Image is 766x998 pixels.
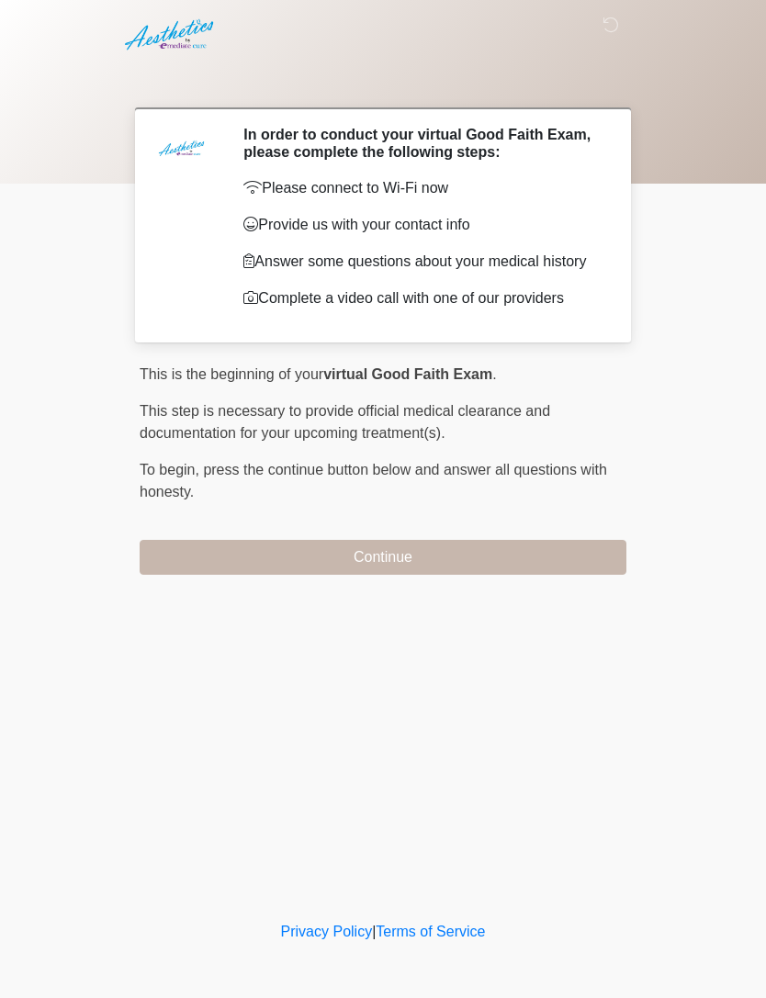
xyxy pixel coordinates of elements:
[243,287,599,309] p: Complete a video call with one of our providers
[140,462,203,477] span: To begin,
[323,366,492,382] strong: virtual Good Faith Exam
[376,924,485,939] a: Terms of Service
[140,462,607,499] span: press the continue button below and answer all questions with honesty.
[153,126,208,181] img: Agent Avatar
[492,366,496,382] span: .
[243,214,599,236] p: Provide us with your contact info
[140,366,323,382] span: This is the beginning of your
[140,403,550,441] span: This step is necessary to provide official medical clearance and documentation for your upcoming ...
[372,924,376,939] a: |
[243,126,599,161] h2: In order to conduct your virtual Good Faith Exam, please complete the following steps:
[281,924,373,939] a: Privacy Policy
[126,66,640,100] h1: ‎ ‎ ‎
[140,540,626,575] button: Continue
[243,251,599,273] p: Answer some questions about your medical history
[243,177,599,199] p: Please connect to Wi-Fi now
[121,14,221,56] img: Aesthetics by Emediate Cure Logo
